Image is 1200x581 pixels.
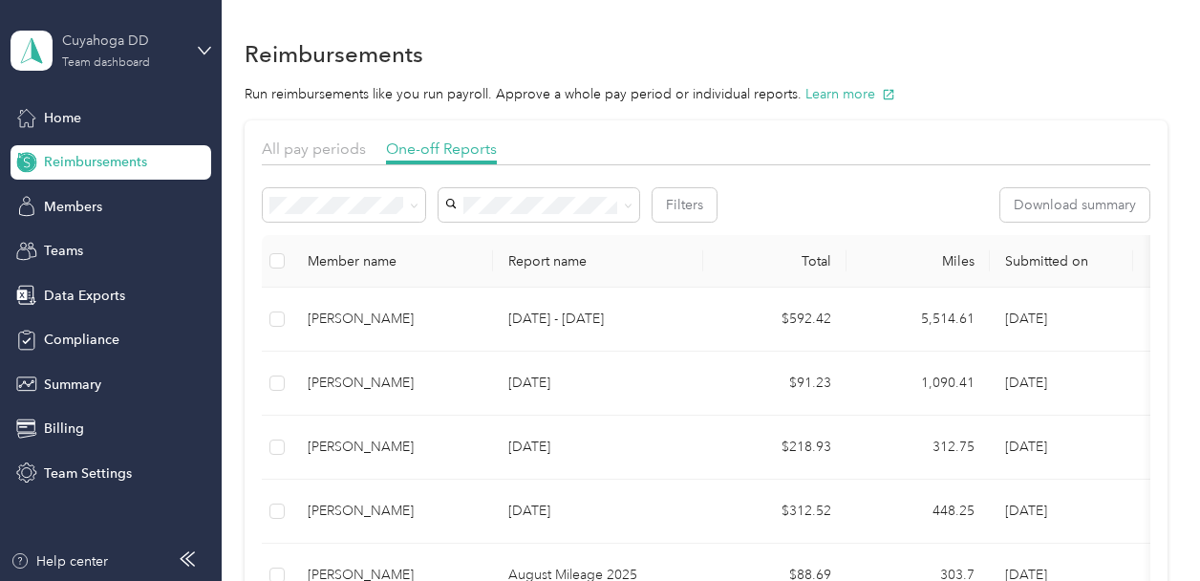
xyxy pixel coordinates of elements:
th: Submitted on [990,235,1133,288]
td: 1,090.41 [846,352,990,416]
th: Member name [292,235,493,288]
button: Learn more [805,84,895,104]
button: Filters [653,188,717,222]
div: [PERSON_NAME] [308,373,478,394]
td: $218.93 [703,416,846,480]
button: Download summary [1000,188,1149,222]
div: [PERSON_NAME] [308,309,478,330]
td: 5,514.61 [846,288,990,352]
span: Data Exports [44,286,125,306]
td: $312.52 [703,480,846,544]
span: Summary [44,375,101,395]
td: $91.23 [703,352,846,416]
span: [DATE] [1005,375,1047,391]
iframe: Everlance-gr Chat Button Frame [1093,474,1200,581]
td: 312.75 [846,416,990,480]
span: One-off Reports [386,140,497,158]
span: Teams [44,241,83,261]
span: Home [44,108,81,128]
div: Team dashboard [62,57,150,69]
p: [DATE] [508,501,688,522]
div: Member name [308,253,478,269]
p: [DATE] [508,373,688,394]
p: [DATE] [508,437,688,458]
div: [PERSON_NAME] [308,501,478,522]
div: [PERSON_NAME] [308,437,478,458]
h1: Reimbursements [245,44,423,64]
p: [DATE] - [DATE] [508,309,688,330]
span: Compliance [44,330,119,350]
div: Miles [862,253,975,269]
span: All pay periods [262,140,366,158]
span: Reimbursements [44,152,147,172]
span: [DATE] [1005,503,1047,519]
th: Report name [493,235,703,288]
td: $592.42 [703,288,846,352]
div: Total [718,253,831,269]
span: Billing [44,419,84,439]
span: Members [44,197,102,217]
button: Help center [11,551,108,571]
span: Team Settings [44,463,132,484]
p: Run reimbursements like you run payroll. Approve a whole pay period or individual reports. [245,84,1167,104]
div: Cuyahoga DD [62,31,182,51]
span: [DATE] [1005,311,1047,327]
td: 448.25 [846,480,990,544]
span: [DATE] [1005,439,1047,455]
